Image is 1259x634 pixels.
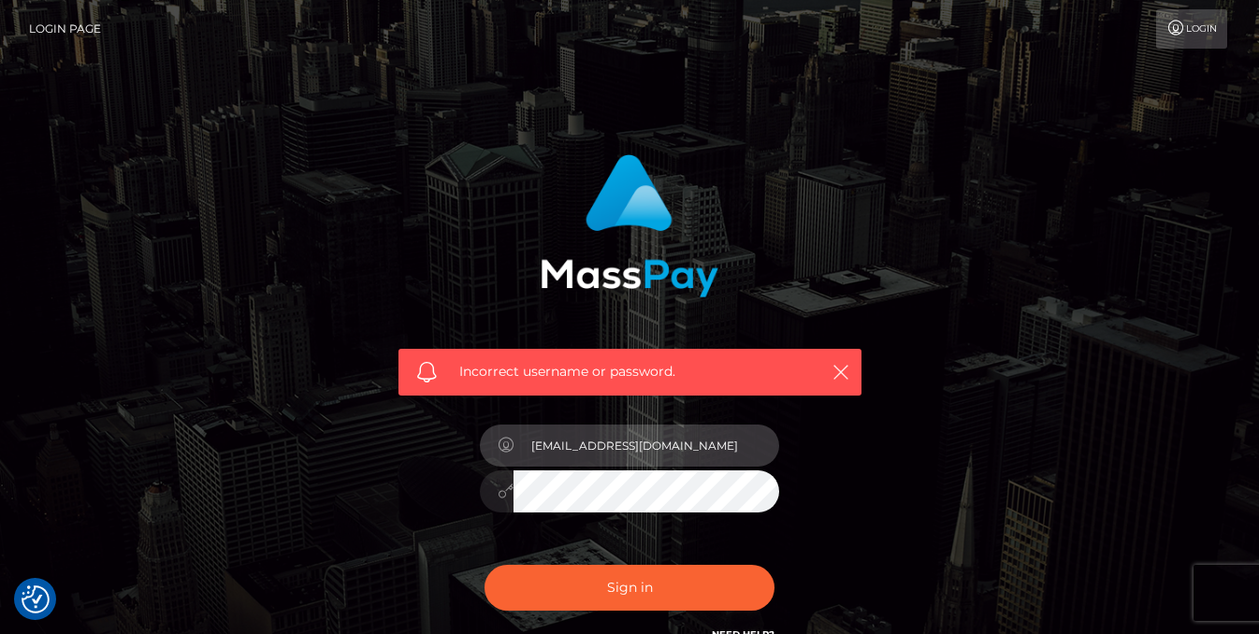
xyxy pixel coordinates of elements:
[485,565,774,611] button: Sign in
[541,154,718,297] img: MassPay Login
[514,425,779,467] input: Username...
[22,585,50,613] button: Consent Preferences
[1156,9,1227,49] a: Login
[29,9,101,49] a: Login Page
[459,362,801,382] span: Incorrect username or password.
[22,585,50,613] img: Revisit consent button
